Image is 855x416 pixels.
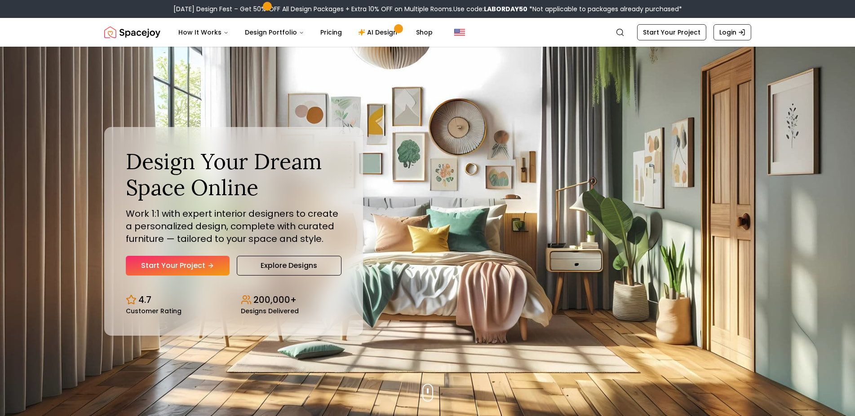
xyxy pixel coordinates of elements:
[171,23,236,41] button: How It Works
[484,4,527,13] b: LABORDAY50
[126,207,341,245] p: Work 1:1 with expert interior designers to create a personalized design, complete with curated fu...
[126,256,230,276] a: Start Your Project
[104,18,751,47] nav: Global
[104,23,160,41] img: Spacejoy Logo
[241,308,299,314] small: Designs Delivered
[171,23,440,41] nav: Main
[126,286,341,314] div: Design stats
[453,4,527,13] span: Use code:
[126,308,182,314] small: Customer Rating
[138,293,151,306] p: 4.7
[313,23,349,41] a: Pricing
[527,4,682,13] span: *Not applicable to packages already purchased*
[351,23,407,41] a: AI Design
[237,256,341,276] a: Explore Designs
[253,293,297,306] p: 200,000+
[409,23,440,41] a: Shop
[637,24,706,40] a: Start Your Project
[713,24,751,40] a: Login
[173,4,682,13] div: [DATE] Design Fest – Get 50% OFF All Design Packages + Extra 10% OFF on Multiple Rooms.
[126,149,341,200] h1: Design Your Dream Space Online
[238,23,311,41] button: Design Portfolio
[454,27,465,38] img: United States
[104,23,160,41] a: Spacejoy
